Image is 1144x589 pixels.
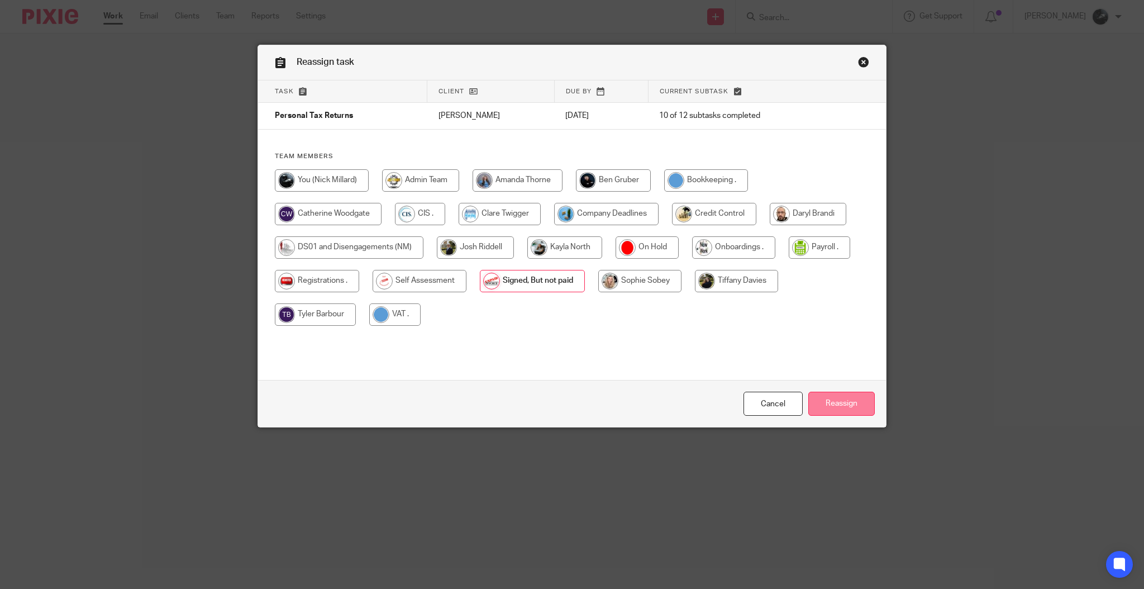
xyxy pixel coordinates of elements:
span: Current subtask [660,88,728,94]
input: Reassign [808,392,875,416]
p: [PERSON_NAME] [438,110,543,121]
span: Task [275,88,294,94]
td: 10 of 12 subtasks completed [648,103,835,130]
span: Due by [566,88,592,94]
span: Reassign task [297,58,354,66]
span: Personal Tax Returns [275,112,353,120]
h4: Team members [275,152,869,161]
p: [DATE] [565,110,637,121]
a: Close this dialog window [743,392,803,416]
span: Client [438,88,464,94]
a: Close this dialog window [858,56,869,72]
